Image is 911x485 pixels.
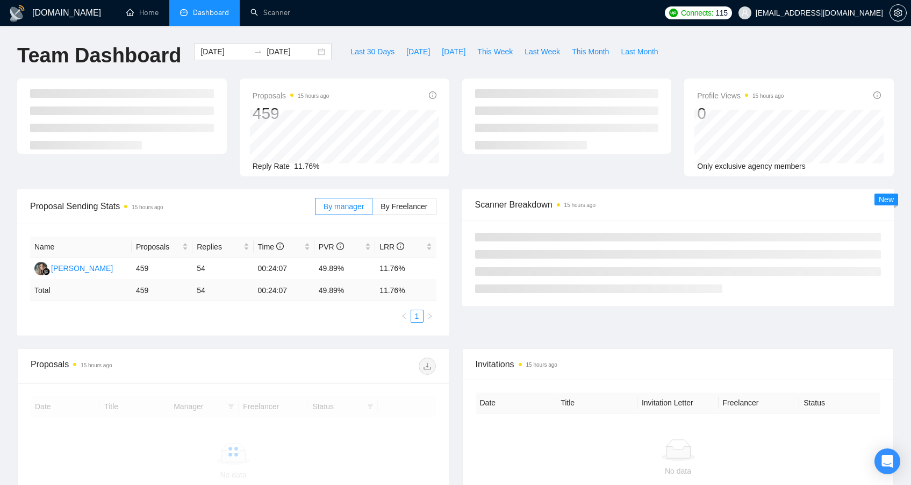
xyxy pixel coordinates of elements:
span: left [401,313,407,319]
div: Proposals [31,358,233,375]
img: upwork-logo.png [669,9,678,17]
span: Only exclusive agency members [697,162,806,170]
button: setting [890,4,907,22]
span: 11.76% [294,162,319,170]
th: Status [799,393,880,413]
span: Last 30 Days [350,46,394,58]
time: 15 hours ago [132,204,163,210]
td: 459 [132,280,192,301]
a: 1 [411,310,423,322]
time: 15 hours ago [526,362,557,368]
span: [DATE] [442,46,465,58]
span: Proposals [253,89,329,102]
span: This Month [572,46,609,58]
button: Last 30 Days [345,43,400,60]
th: Name [30,237,132,258]
button: Last Week [519,43,566,60]
span: PVR [319,242,344,251]
div: Open Intercom Messenger [874,448,900,474]
button: right [424,310,436,323]
td: 459 [132,258,192,280]
button: [DATE] [400,43,436,60]
span: Dashboard [193,8,229,17]
span: Replies [197,241,241,253]
td: 54 [192,280,253,301]
button: [DATE] [436,43,471,60]
span: By Freelancer [381,202,427,211]
a: setting [890,9,907,17]
th: Freelancer [719,393,800,413]
th: Proposals [132,237,192,258]
td: 49.89% [314,258,375,280]
time: 15 hours ago [752,93,784,99]
span: Scanner Breakdown [475,198,881,211]
li: 1 [411,310,424,323]
span: 115 [715,7,727,19]
span: info-circle [336,242,344,250]
td: 11.76% [375,258,436,280]
button: This Month [566,43,615,60]
span: Invitations [476,358,881,371]
td: 49.89 % [314,280,375,301]
span: swap-right [254,47,262,56]
span: By manager [324,202,364,211]
button: left [398,310,411,323]
div: 459 [253,103,329,124]
span: Connects: [681,7,713,19]
time: 15 hours ago [298,93,329,99]
input: End date [267,46,315,58]
th: Date [476,393,557,413]
img: logo [9,5,26,22]
span: Proposals [136,241,180,253]
li: Next Page [424,310,436,323]
th: Title [556,393,637,413]
span: to [254,47,262,56]
span: info-circle [397,242,404,250]
div: 0 [697,103,784,124]
a: LK[PERSON_NAME] [34,263,113,272]
span: info-circle [873,91,881,99]
button: Last Month [615,43,664,60]
time: 15 hours ago [81,362,112,368]
span: Last Week [525,46,560,58]
input: Start date [200,46,249,58]
span: Proposal Sending Stats [30,199,315,213]
span: info-circle [276,242,284,250]
li: Previous Page [398,310,411,323]
th: Replies [192,237,253,258]
h1: Team Dashboard [17,43,181,68]
td: 54 [192,258,253,280]
time: 15 hours ago [564,202,596,208]
a: searchScanner [250,8,290,17]
img: LK [34,262,48,275]
span: info-circle [429,91,436,99]
img: gigradar-bm.png [42,268,50,275]
span: Last Month [621,46,658,58]
td: 00:24:07 [254,280,314,301]
span: [DATE] [406,46,430,58]
span: LRR [379,242,404,251]
span: right [427,313,433,319]
a: homeHome [126,8,159,17]
span: Reply Rate [253,162,290,170]
span: user [741,9,749,17]
th: Invitation Letter [637,393,719,413]
span: dashboard [180,9,188,16]
span: Time [258,242,284,251]
div: [PERSON_NAME] [51,262,113,274]
span: New [879,195,894,204]
td: 00:24:07 [254,258,314,280]
td: 11.76 % [375,280,436,301]
span: This Week [477,46,513,58]
span: Profile Views [697,89,784,102]
div: No data [484,465,872,477]
td: Total [30,280,132,301]
button: This Week [471,43,519,60]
